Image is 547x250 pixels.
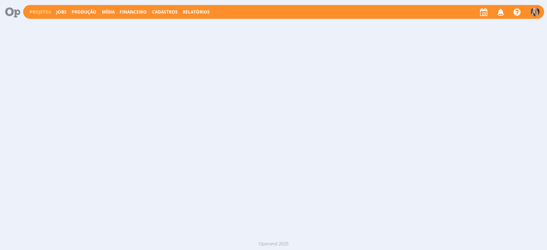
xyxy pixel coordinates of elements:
[152,9,178,15] span: Cadastros
[120,9,147,15] a: Financeiro
[530,6,540,18] button: T
[30,9,51,15] a: Projetos
[118,9,149,15] button: Financeiro
[150,9,180,15] button: Cadastros
[69,9,99,15] button: Produção
[100,9,117,15] button: Mídia
[181,9,212,15] button: Relatórios
[72,9,97,15] a: Produção
[56,9,67,15] a: Jobs
[183,9,210,15] a: Relatórios
[27,9,53,15] button: Projetos
[102,9,115,15] a: Mídia
[531,7,540,16] img: T
[54,9,69,15] button: Jobs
